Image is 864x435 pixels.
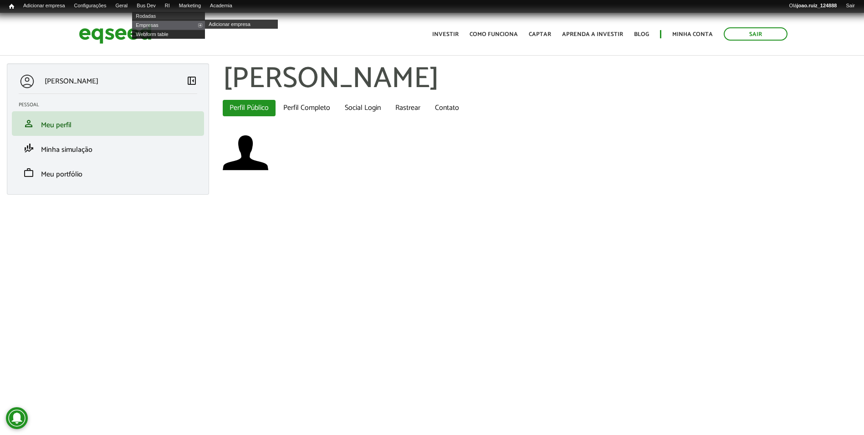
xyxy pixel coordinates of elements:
[70,2,111,10] a: Configurações
[223,100,276,116] a: Perfil Público
[562,31,623,37] a: Aprenda a investir
[223,63,857,95] h1: [PERSON_NAME]
[41,119,72,131] span: Meu perfil
[223,130,268,176] img: Foto de João Pedro Ruiz de Oliveira da Silva
[45,77,98,86] p: [PERSON_NAME]
[223,130,268,176] a: Ver perfil do usuário.
[23,118,34,129] span: person
[19,102,204,108] h2: Pessoal
[186,75,197,88] a: Colapsar menu
[529,31,551,37] a: Captar
[432,31,459,37] a: Investir
[41,168,82,181] span: Meu portfólio
[276,100,337,116] a: Perfil Completo
[470,31,518,37] a: Como funciona
[19,2,70,10] a: Adicionar empresa
[132,11,205,21] a: Rodadas
[724,27,787,41] a: Sair
[23,167,34,178] span: work
[338,100,388,116] a: Social Login
[160,2,174,10] a: RI
[111,2,132,10] a: Geral
[841,2,859,10] a: Sair
[672,31,713,37] a: Minha conta
[23,143,34,154] span: finance_mode
[9,3,14,10] span: Início
[132,2,160,10] a: Bus Dev
[79,22,152,46] img: EqSeed
[19,118,197,129] a: personMeu perfil
[12,111,204,136] li: Meu perfil
[428,100,466,116] a: Contato
[19,167,197,178] a: workMeu portfólio
[389,100,427,116] a: Rastrear
[12,161,204,185] li: Meu portfólio
[205,2,237,10] a: Academia
[12,136,204,161] li: Minha simulação
[634,31,649,37] a: Blog
[174,2,205,10] a: Marketing
[5,2,19,11] a: Início
[186,75,197,86] span: left_panel_close
[41,144,92,156] span: Minha simulação
[797,3,837,8] strong: joao.ruiz_124888
[19,143,197,154] a: finance_modeMinha simulação
[784,2,841,10] a: Olájoao.ruiz_124888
